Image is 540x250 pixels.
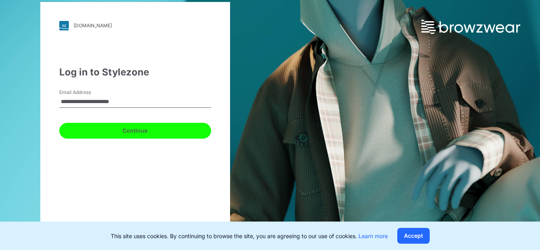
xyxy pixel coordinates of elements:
a: [DOMAIN_NAME] [59,21,211,30]
button: Continue [59,123,211,139]
img: svg+xml;base64,PHN2ZyB3aWR0aD0iMjgiIGhlaWdodD0iMjgiIHZpZXdCb3g9IjAgMCAyOCAyOCIgZmlsbD0ibm9uZSIgeG... [59,21,69,30]
p: This site uses cookies. By continuing to browse the site, you are agreeing to our use of cookies. [111,232,388,240]
div: [DOMAIN_NAME] [74,23,112,28]
div: Log in to Stylezone [59,65,211,79]
a: Learn more [359,233,388,239]
button: Accept [397,228,430,244]
label: Email Address [59,89,115,96]
img: browzwear-logo.73288ffb.svg [421,20,520,34]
